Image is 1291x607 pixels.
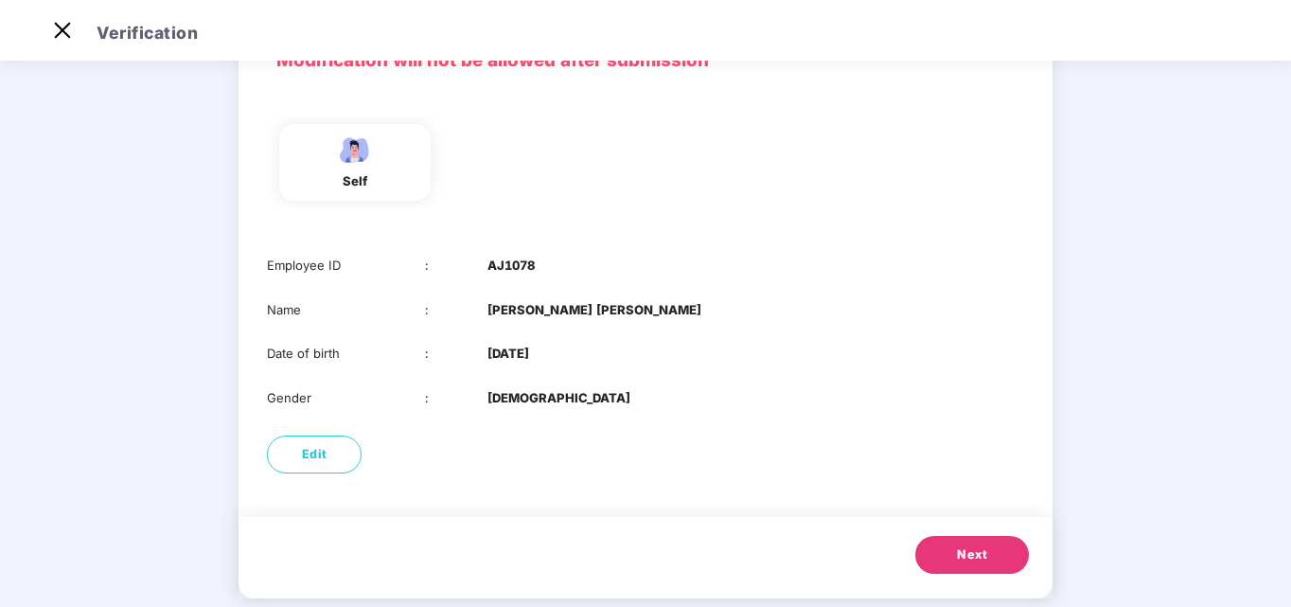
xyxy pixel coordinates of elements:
[425,388,488,408] div: :
[957,545,987,564] span: Next
[331,171,379,191] div: self
[267,256,425,276] div: Employee ID
[487,344,529,364] b: [DATE]
[267,300,425,320] div: Name
[425,300,488,320] div: :
[915,536,1029,574] button: Next
[425,344,488,364] div: :
[302,445,327,464] span: Edit
[487,300,701,320] b: [PERSON_NAME] [PERSON_NAME]
[487,256,535,276] b: AJ1078
[331,134,379,167] img: svg+xml;base64,PHN2ZyBpZD0iRW1wbG95ZWVfbWFsZSIgeG1sbnM9Imh0dHA6Ly93d3cudzMub3JnLzIwMDAvc3ZnIiB3aW...
[267,388,425,408] div: Gender
[267,344,425,364] div: Date of birth
[267,436,362,473] button: Edit
[487,388,630,408] b: [DEMOGRAPHIC_DATA]
[425,256,488,276] div: :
